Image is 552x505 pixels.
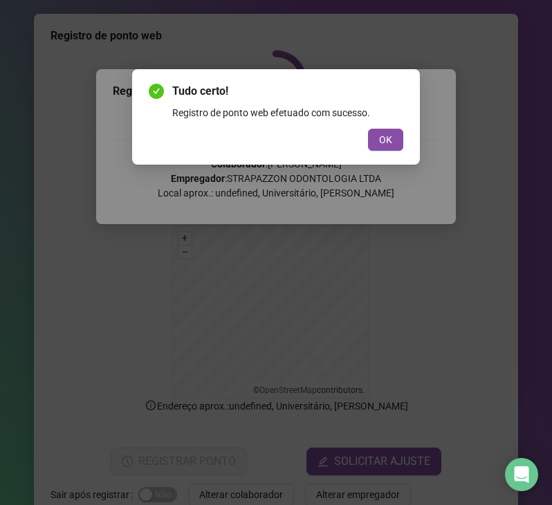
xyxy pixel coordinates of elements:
span: OK [379,132,392,147]
span: check-circle [149,84,164,99]
span: Tudo certo! [172,83,403,100]
div: Registro de ponto web efetuado com sucesso. [172,105,403,120]
div: Open Intercom Messenger [505,458,538,491]
button: OK [368,129,403,151]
